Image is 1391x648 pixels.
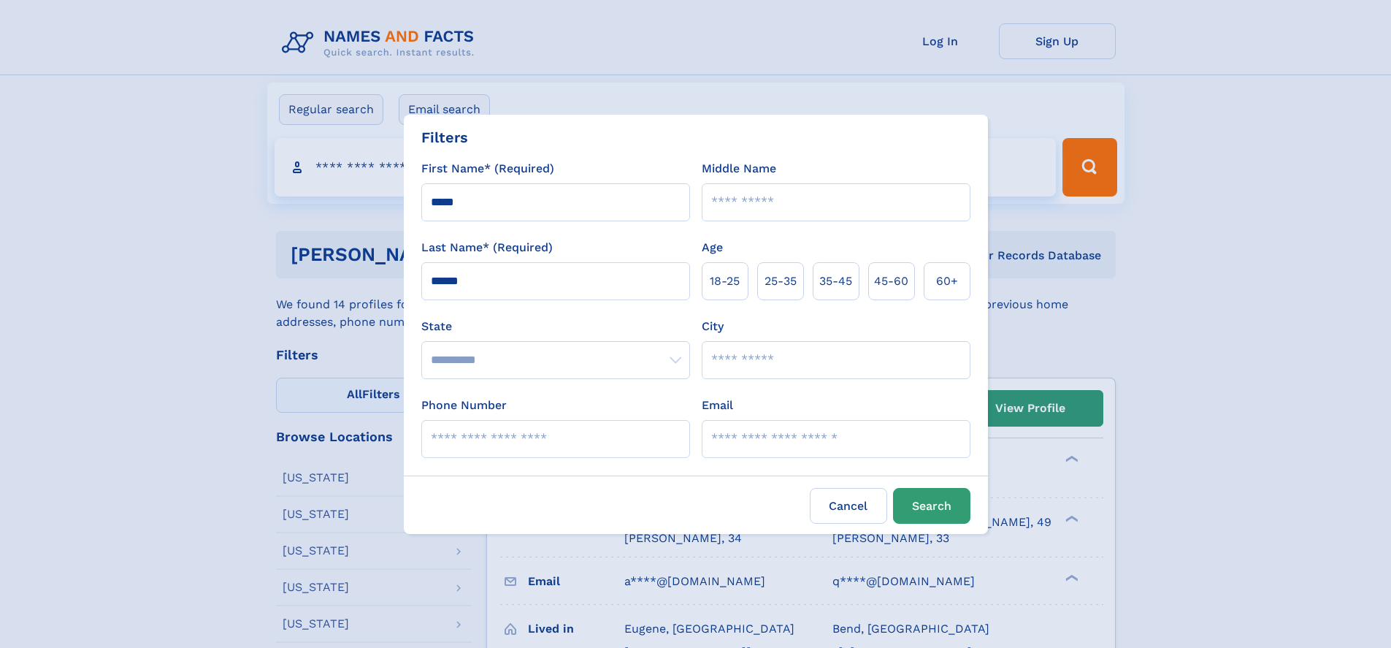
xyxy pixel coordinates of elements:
[421,126,468,148] div: Filters
[702,239,723,256] label: Age
[421,160,554,178] label: First Name* (Required)
[810,488,887,524] label: Cancel
[421,318,690,335] label: State
[421,397,507,414] label: Phone Number
[936,272,958,290] span: 60+
[421,239,553,256] label: Last Name* (Required)
[874,272,908,290] span: 45‑60
[893,488,970,524] button: Search
[702,160,776,178] label: Middle Name
[819,272,852,290] span: 35‑45
[702,397,733,414] label: Email
[765,272,797,290] span: 25‑35
[702,318,724,335] label: City
[710,272,740,290] span: 18‑25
